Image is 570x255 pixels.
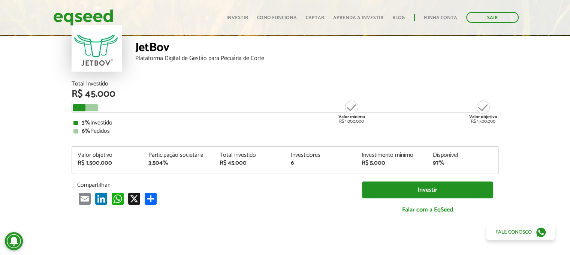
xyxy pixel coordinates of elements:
[220,160,280,166] div: R$ 45.000
[362,181,493,198] a: Investir
[78,152,138,158] div: Valor objetivo
[290,160,350,166] div: 6
[77,192,92,205] a: Email
[290,152,350,158] div: Investidores
[77,181,351,189] p: Compartilhar:
[226,15,248,20] a: Investir
[53,7,113,27] img: EqSeed
[127,192,142,205] a: X
[73,128,497,134] div: Pedidos
[73,120,497,126] div: Investido
[78,160,138,166] div: R$ 1.500.000
[135,42,499,55] div: JetBov
[135,55,499,61] div: Plataforma Digital de Gestão para Pecuária de Corte
[362,152,422,158] div: Investimento mínimo
[486,224,555,240] a: Fale conosco
[469,113,497,120] strong: Valor objetivo
[338,100,366,124] div: R$ 1.000.000
[338,113,365,120] strong: Valor mínimo
[257,15,297,20] a: Como funciona
[82,118,90,128] strong: 3%
[433,160,493,166] div: 97%
[466,12,519,23] a: Sair
[82,126,90,136] strong: 6%
[306,15,324,20] a: Captar
[362,202,493,217] a: Falar com a EqSeed
[333,15,383,20] a: Aprenda a investir
[72,81,499,87] div: Total Investido
[362,160,422,166] div: R$ 5.000
[148,152,208,158] div: Participação societária
[94,192,109,205] a: LinkedIn
[469,100,497,124] div: R$ 1.500.000
[110,192,125,205] a: WhatsApp
[143,192,158,205] a: Compartilhar
[392,15,405,20] a: Blog
[148,160,208,166] div: 3,504%
[220,152,280,158] div: Total investido
[72,89,499,99] div: R$ 45.000
[424,15,457,20] a: Minha conta
[433,152,493,158] div: Disponível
